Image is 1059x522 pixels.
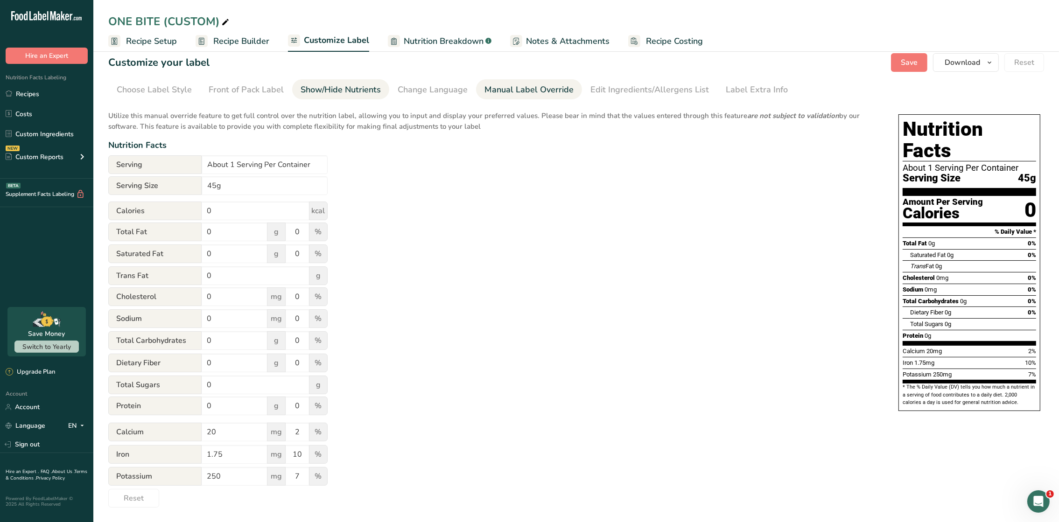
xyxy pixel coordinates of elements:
[903,198,983,207] div: Amount Per Serving
[196,31,269,52] a: Recipe Builder
[6,183,21,188] div: BETA
[213,35,269,48] span: Recipe Builder
[108,489,159,508] button: Reset
[6,468,39,475] a: Hire an Expert .
[903,298,959,305] span: Total Carbohydrates
[108,139,880,152] div: Nutrition Facts
[1046,490,1054,498] span: 1
[309,309,328,328] span: %
[309,423,328,441] span: %
[903,163,1036,173] div: About 1 Serving Per Container
[925,286,937,293] span: 0mg
[910,263,934,270] span: Fat
[108,105,880,132] p: Utilize this manual override feature to get full control over the nutrition label, allowing you t...
[126,35,177,48] span: Recipe Setup
[936,274,948,281] span: 0mg
[309,202,328,220] span: kcal
[108,202,202,220] span: Calories
[267,223,286,241] span: g
[526,35,610,48] span: Notes & Attachments
[267,331,286,350] span: g
[945,309,951,316] span: 0g
[404,35,484,48] span: Nutrition Breakdown
[309,376,328,394] span: g
[1028,309,1036,316] span: 0%
[6,146,20,151] div: NEW
[6,496,88,507] div: Powered By FoodLabelMaker © 2025 All Rights Reserved
[1028,274,1036,281] span: 0%
[1028,286,1036,293] span: 0%
[1004,53,1044,72] button: Reset
[309,397,328,415] span: %
[891,53,927,72] button: Save
[309,354,328,372] span: %
[108,55,210,70] h1: Customize your label
[108,467,202,486] span: Potassium
[6,418,45,434] a: Language
[108,244,202,263] span: Saturated Fat
[1025,359,1036,366] span: 10%
[108,155,202,174] span: Serving
[910,263,926,270] i: Trans
[108,266,202,285] span: Trans Fat
[903,359,913,366] span: Iron
[267,467,286,486] span: mg
[108,445,202,464] span: Iron
[36,475,65,481] a: Privacy Policy
[935,263,942,270] span: 0g
[108,354,202,372] span: Dietary Fiber
[52,468,74,475] a: About Us .
[1027,490,1050,513] iframe: Intercom live chat
[1024,198,1036,223] div: 0
[14,341,79,353] button: Switch to Yearly
[484,84,574,96] div: Manual Label Override
[960,298,967,305] span: 0g
[903,207,983,220] div: Calories
[1028,298,1036,305] span: 0%
[267,445,286,464] span: mg
[398,84,468,96] div: Change Language
[304,34,369,47] span: Customize Label
[903,118,1036,161] h1: Nutrition Facts
[108,397,202,415] span: Protein
[1018,173,1036,184] span: 45g
[903,173,961,184] span: Serving Size
[510,31,610,52] a: Notes & Attachments
[1014,57,1034,68] span: Reset
[933,53,999,72] button: Download
[910,320,943,327] span: Total Sugars
[309,244,328,263] span: %
[901,57,918,68] span: Save
[108,176,202,195] span: Serving Size
[267,309,286,328] span: mg
[267,354,286,372] span: g
[910,309,943,316] span: Dietary Fiber
[267,423,286,441] span: mg
[903,348,925,355] span: Calcium
[925,332,931,339] span: 0g
[267,244,286,263] span: g
[903,371,932,378] span: Potassium
[6,468,87,481] a: Terms & Conditions .
[267,397,286,415] span: g
[309,287,328,306] span: %
[1028,371,1036,378] span: 7%
[726,84,788,96] div: Label Extra Info
[309,266,328,285] span: g
[124,493,144,504] span: Reset
[108,376,202,394] span: Total Sugars
[6,48,88,64] button: Hire an Expert
[945,320,951,327] span: 0g
[108,331,202,350] span: Total Carbohydrates
[1028,348,1036,355] span: 2%
[309,445,328,464] span: %
[388,31,491,52] a: Nutrition Breakdown
[947,251,954,258] span: 0g
[914,359,934,366] span: 1.75mg
[910,251,946,258] span: Saturated Fat
[6,152,63,162] div: Custom Reports
[108,31,177,52] a: Recipe Setup
[1028,240,1036,247] span: 0%
[590,84,709,96] div: Edit Ingredients/Allergens List
[1028,251,1036,258] span: 0%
